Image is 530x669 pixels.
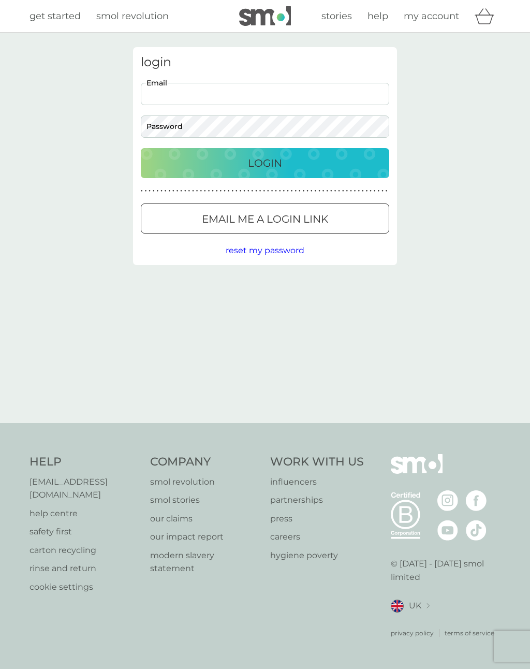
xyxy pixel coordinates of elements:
[184,188,186,194] p: ●
[259,188,261,194] p: ●
[270,475,364,489] a: influencers
[96,10,169,22] span: smol revolution
[391,628,434,638] a: privacy policy
[30,507,140,520] p: help centre
[263,188,265,194] p: ●
[150,475,260,489] a: smol revolution
[283,188,285,194] p: ●
[338,188,340,194] p: ●
[386,188,388,194] p: ●
[248,155,282,171] p: Login
[196,188,198,194] p: ●
[226,245,304,255] span: reset my password
[235,188,238,194] p: ●
[270,512,364,526] a: press
[160,188,163,194] p: ●
[366,188,368,194] p: ●
[208,188,210,194] p: ●
[255,188,257,194] p: ●
[267,188,269,194] p: ●
[378,188,380,194] p: ●
[391,557,501,584] p: © [DATE] - [DATE] smol limited
[220,188,222,194] p: ●
[391,600,404,613] img: UK flag
[228,188,230,194] p: ●
[271,188,273,194] p: ●
[367,10,388,22] span: help
[311,188,313,194] p: ●
[322,188,325,194] p: ●
[321,10,352,22] span: stories
[30,475,140,502] a: [EMAIL_ADDRESS][DOMAIN_NAME]
[437,490,458,511] img: visit the smol Instagram page
[291,188,293,194] p: ●
[247,188,249,194] p: ●
[150,530,260,544] a: our impact report
[270,493,364,507] p: partnerships
[192,188,194,194] p: ●
[30,10,81,22] span: get started
[30,562,140,575] a: rinse and return
[404,9,459,24] a: my account
[299,188,301,194] p: ●
[362,188,364,194] p: ●
[30,580,140,594] a: cookie settings
[239,6,291,26] img: smol
[30,544,140,557] a: carton recycling
[270,454,364,470] h4: Work With Us
[252,188,254,194] p: ●
[96,9,169,24] a: smol revolution
[150,549,260,575] a: modern slavery statement
[306,188,308,194] p: ●
[165,188,167,194] p: ●
[321,9,352,24] a: stories
[188,188,190,194] p: ●
[426,603,430,609] img: select a new location
[437,520,458,541] img: visit the smol Youtube page
[224,188,226,194] p: ●
[475,6,500,26] div: basket
[318,188,320,194] p: ●
[275,188,277,194] p: ●
[346,188,348,194] p: ●
[270,530,364,544] p: careers
[391,454,443,489] img: smol
[466,520,487,541] img: visit the smol Tiktok page
[303,188,305,194] p: ●
[150,454,260,470] h4: Company
[30,454,140,470] h4: Help
[30,525,140,539] a: safety first
[150,493,260,507] a: smol stories
[200,188,202,194] p: ●
[172,188,174,194] p: ●
[157,188,159,194] p: ●
[149,188,151,194] p: ●
[226,244,304,257] button: reset my password
[409,599,421,613] span: UK
[180,188,182,194] p: ●
[445,628,494,638] a: terms of service
[150,512,260,526] a: our claims
[370,188,372,194] p: ●
[350,188,352,194] p: ●
[381,188,384,194] p: ●
[334,188,336,194] p: ●
[153,188,155,194] p: ●
[168,188,170,194] p: ●
[141,55,389,70] h3: login
[141,203,389,234] button: Email me a login link
[367,9,388,24] a: help
[231,188,233,194] p: ●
